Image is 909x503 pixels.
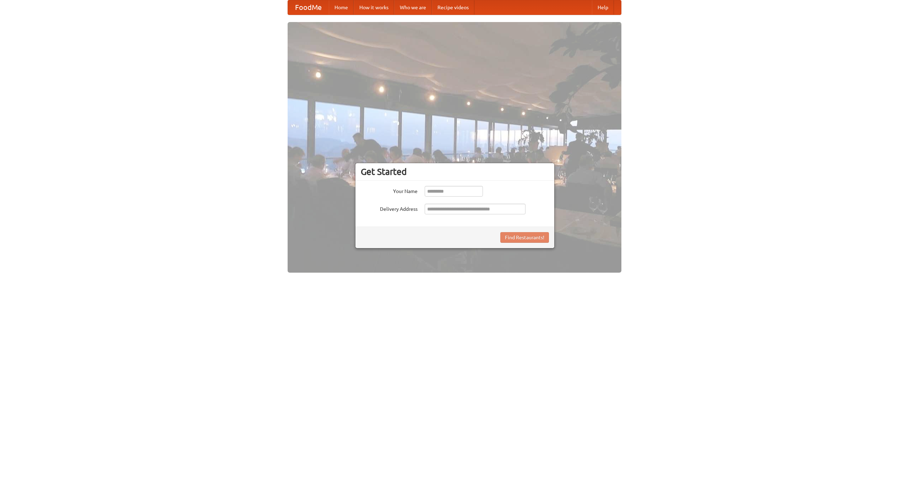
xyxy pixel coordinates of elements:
button: Find Restaurants! [500,232,549,243]
a: Recipe videos [432,0,474,15]
a: Home [329,0,354,15]
a: How it works [354,0,394,15]
a: Help [592,0,614,15]
a: Who we are [394,0,432,15]
label: Your Name [361,186,418,195]
a: FoodMe [288,0,329,15]
label: Delivery Address [361,204,418,213]
h3: Get Started [361,166,549,177]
